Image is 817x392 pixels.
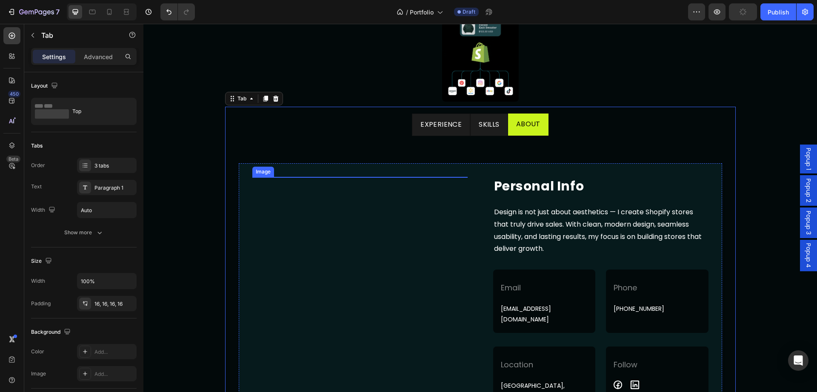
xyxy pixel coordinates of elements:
div: Paragraph 1 [94,184,134,192]
div: 450 [8,91,20,97]
iframe: To enrich screen reader interactions, please activate Accessibility in Grammarly extension settings [143,24,817,392]
h2: Email [357,253,446,276]
span: Popup 3 [661,187,669,211]
div: Image [31,370,46,378]
button: 7 [3,3,63,20]
div: Beta [6,156,20,162]
span: Popup 1 [661,124,669,146]
div: Size [31,256,54,267]
p: Experience [277,95,318,107]
p: 7 [56,7,60,17]
img: gempages_558521889618658206-cc8f3322-ac65-4d13-80e3-e848fa04d9ff.jpg [109,153,324,368]
div: Open Intercom Messenger [788,350,808,371]
div: Width [31,205,57,216]
p: Settings [42,52,66,61]
p: Skills [335,95,356,107]
h2: Follow [469,330,558,352]
div: Text [31,183,42,190]
div: Tab [92,71,105,79]
div: Width [31,277,45,285]
span: Popup 2 [661,155,669,179]
p: [EMAIL_ADDRESS][DOMAIN_NAME] [357,280,445,301]
div: Show more [64,228,104,237]
div: 16, 16, 16, 16 [94,300,134,308]
button: Show more [31,225,137,240]
p: Advanced [84,52,113,61]
p: [PHONE_NUMBER] [470,280,557,290]
div: 3 tabs [94,162,134,170]
div: Publish [768,8,789,17]
div: Image [111,144,129,152]
div: Order [31,162,45,169]
div: Add... [94,348,134,356]
div: Tabs [31,142,43,150]
span: Portfolio [410,8,434,17]
div: Add... [94,370,134,378]
h2: Phone [469,253,558,276]
h2: Personal Info [350,153,565,171]
input: Auto [77,202,136,218]
span: Popup 4 [661,219,669,244]
div: Padding [31,300,51,307]
h2: Location [357,330,446,352]
div: Undo/Redo [160,3,195,20]
p: [GEOGRAPHIC_DATA], [GEOGRAPHIC_DATA] [357,357,445,378]
span: / [406,8,408,17]
button: Publish [760,3,796,20]
p: About [373,94,397,107]
div: Top [72,102,124,121]
div: Layout [31,80,60,92]
p: Tab [41,30,114,40]
input: Auto [77,273,136,289]
span: Draft [463,8,475,16]
p: Design is not just about aesthetics — I create Shopify stores that truly drive sales. With clean,... [351,182,564,231]
div: Color [31,348,44,355]
div: Background [31,327,72,338]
